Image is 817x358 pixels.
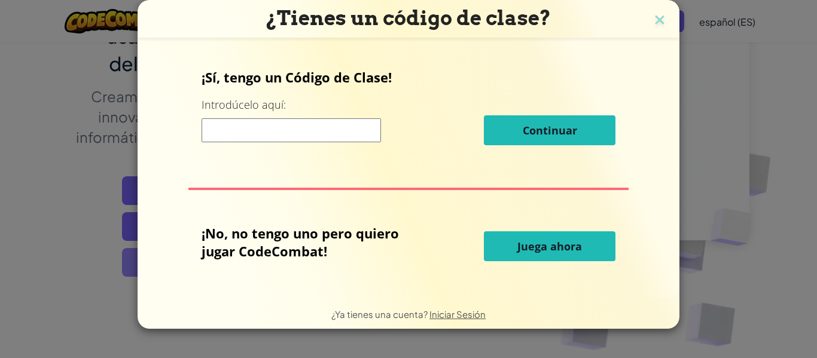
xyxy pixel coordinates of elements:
[202,224,425,260] p: ¡No, no tengo uno pero quiero jugar CodeCombat!
[517,239,582,253] span: Juega ahora
[202,68,616,86] p: ¡Sí, tengo un Código de Clase!
[484,115,615,145] button: Continuar
[331,308,429,320] span: ¿Ya tienes una cuenta?
[266,6,551,30] span: ¿Tienes un código de clase?
[202,97,286,112] label: Introdúcelo aquí:
[523,123,577,137] span: Continuar
[484,231,615,261] button: Juega ahora
[429,308,486,320] a: Iniciar Sesión
[652,12,667,30] img: close icon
